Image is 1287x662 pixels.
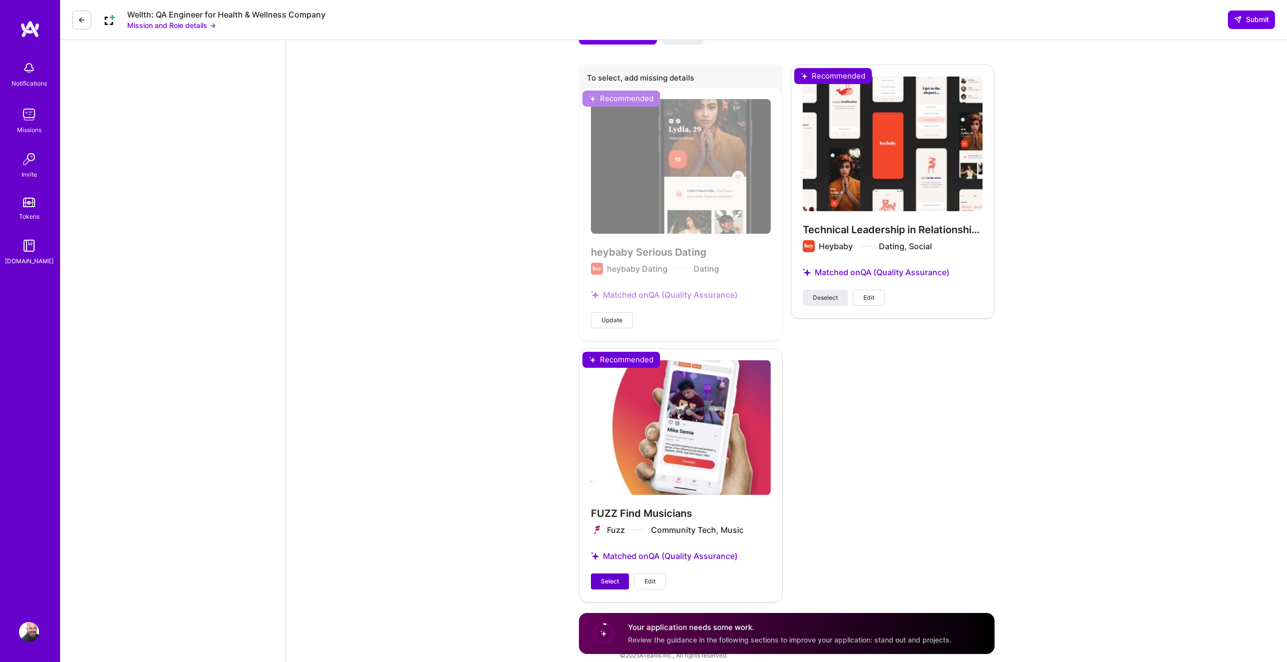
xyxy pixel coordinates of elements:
img: tokens [23,198,35,207]
div: Tokens [19,211,40,222]
div: Notifications [12,78,47,89]
span: Select [601,577,619,586]
span: Update [601,316,622,325]
div: [DOMAIN_NAME] [5,256,54,266]
button: Deselect [803,290,848,306]
img: teamwork [19,105,39,125]
span: Review the guidance in the following sections to improve your application: stand out and projects. [628,635,951,644]
button: Edit [634,573,666,589]
button: Edit [853,290,885,306]
img: Company Logo [99,10,119,30]
span: Edit [863,293,874,302]
div: Missions [17,125,42,135]
img: logo [20,20,40,38]
img: User Avatar [19,622,39,642]
div: Wellth: QA Engineer for Health & Wellness Company [127,10,326,20]
h4: Your application needs some work. [628,622,951,632]
button: Select [591,573,629,589]
button: Mission and Role details → [127,20,216,31]
span: Submit [1234,15,1269,25]
a: User Avatar [17,622,42,642]
span: Edit [645,577,656,586]
div: To select, add missing details [579,65,783,94]
i: icon SendLight [1234,16,1242,24]
button: Update [591,312,633,328]
i: icon LeftArrowDark [78,16,86,24]
span: Deselect [813,293,838,302]
img: bell [19,58,39,78]
div: Invite [22,169,37,180]
button: Submit [1228,11,1275,29]
img: guide book [19,236,39,256]
img: Invite [19,149,39,169]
